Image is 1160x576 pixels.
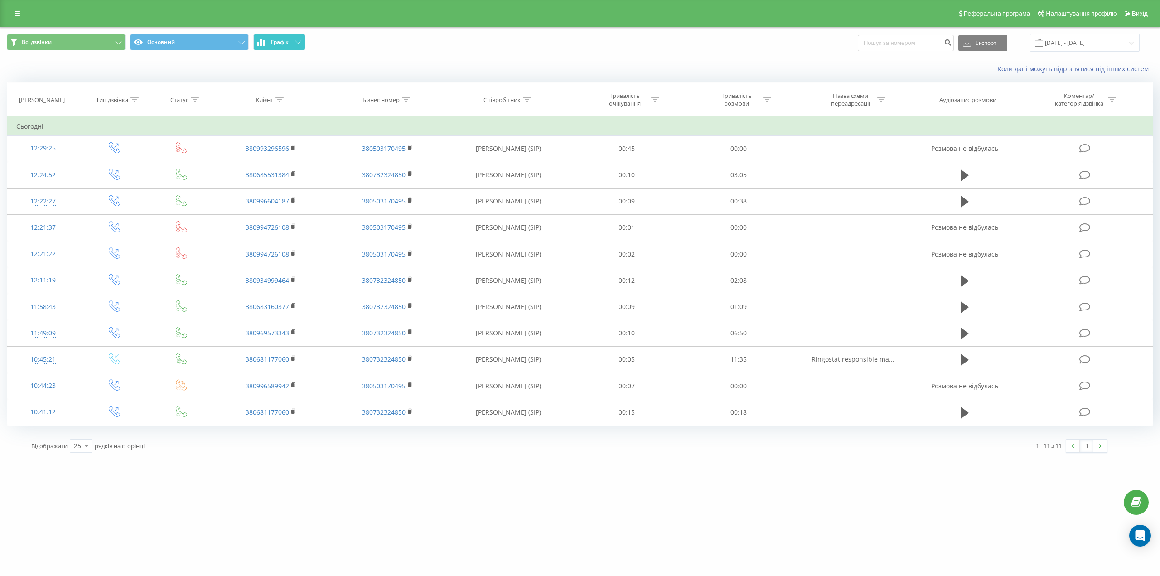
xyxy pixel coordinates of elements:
[445,267,571,294] td: [PERSON_NAME] (SIP)
[246,355,289,363] a: 380681177060
[1053,92,1106,107] div: Коментар/категорія дзвінка
[7,117,1153,136] td: Сьогодні
[571,399,683,426] td: 00:15
[939,96,996,104] div: Аудіозапис розмови
[246,223,289,232] a: 380994726108
[445,373,571,399] td: [PERSON_NAME] (SIP)
[858,35,954,51] input: Пошук за номером
[964,10,1030,17] span: Реферальна програма
[445,162,571,188] td: [PERSON_NAME] (SIP)
[170,96,188,104] div: Статус
[362,302,406,311] a: 380732324850
[16,403,70,421] div: 10:41:12
[256,96,273,104] div: Клієнт
[571,162,683,188] td: 00:10
[7,34,126,50] button: Всі дзвінки
[16,298,70,316] div: 11:58:43
[571,320,683,346] td: 00:10
[246,302,289,311] a: 380683160377
[997,64,1153,73] a: Коли дані можуть відрізнятися вiд інших систем
[683,346,795,373] td: 11:35
[16,140,70,157] div: 12:29:25
[1132,10,1148,17] span: Вихід
[571,267,683,294] td: 00:12
[571,346,683,373] td: 00:05
[362,276,406,285] a: 380732324850
[130,34,249,50] button: Основний
[16,166,70,184] div: 12:24:52
[958,35,1007,51] button: Експорт
[1036,441,1062,450] div: 1 - 11 з 11
[812,355,894,363] span: Ringostat responsible ma...
[16,193,70,210] div: 12:22:27
[362,223,406,232] a: 380503170495
[16,219,70,237] div: 12:21:37
[16,377,70,395] div: 10:44:23
[683,320,795,346] td: 06:50
[246,170,289,179] a: 380685531384
[246,144,289,153] a: 380993296596
[362,197,406,205] a: 380503170495
[246,408,289,416] a: 380681177060
[445,294,571,320] td: [PERSON_NAME] (SIP)
[246,276,289,285] a: 380934999464
[683,399,795,426] td: 00:18
[246,250,289,258] a: 380994726108
[22,39,52,46] span: Всі дзвінки
[271,39,289,45] span: Графік
[931,144,998,153] span: Розмова не відбулась
[16,324,70,342] div: 11:49:09
[362,250,406,258] a: 380503170495
[1129,525,1151,547] div: Open Intercom Messenger
[445,188,571,214] td: [PERSON_NAME] (SIP)
[31,442,68,450] span: Відображати
[362,96,400,104] div: Бізнес номер
[246,197,289,205] a: 380996604187
[683,373,795,399] td: 00:00
[683,188,795,214] td: 00:38
[571,214,683,241] td: 00:01
[445,346,571,373] td: [PERSON_NAME] (SIP)
[445,241,571,267] td: [PERSON_NAME] (SIP)
[362,408,406,416] a: 380732324850
[362,144,406,153] a: 380503170495
[600,92,649,107] div: Тривалість очікування
[362,355,406,363] a: 380732324850
[96,96,128,104] div: Тип дзвінка
[362,382,406,390] a: 380503170495
[931,382,998,390] span: Розмова не відбулась
[683,136,795,162] td: 00:00
[683,267,795,294] td: 02:08
[571,241,683,267] td: 00:02
[826,92,875,107] div: Назва схеми переадресації
[362,170,406,179] a: 380732324850
[16,351,70,368] div: 10:45:21
[571,294,683,320] td: 00:09
[16,245,70,263] div: 12:21:22
[95,442,145,450] span: рядків на сторінці
[246,329,289,337] a: 380969573343
[571,136,683,162] td: 00:45
[16,271,70,289] div: 12:11:19
[683,214,795,241] td: 00:00
[445,399,571,426] td: [PERSON_NAME] (SIP)
[483,96,521,104] div: Співробітник
[253,34,305,50] button: Графік
[19,96,65,104] div: [PERSON_NAME]
[362,329,406,337] a: 380732324850
[74,441,81,450] div: 25
[445,136,571,162] td: [PERSON_NAME] (SIP)
[683,241,795,267] td: 00:00
[712,92,761,107] div: Тривалість розмови
[571,188,683,214] td: 00:09
[931,250,998,258] span: Розмова не відбулась
[1080,440,1093,452] a: 1
[571,373,683,399] td: 00:07
[1046,10,1116,17] span: Налаштування профілю
[931,223,998,232] span: Розмова не відбулась
[683,162,795,188] td: 03:05
[246,382,289,390] a: 380996589942
[445,320,571,346] td: [PERSON_NAME] (SIP)
[683,294,795,320] td: 01:09
[445,214,571,241] td: [PERSON_NAME] (SIP)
